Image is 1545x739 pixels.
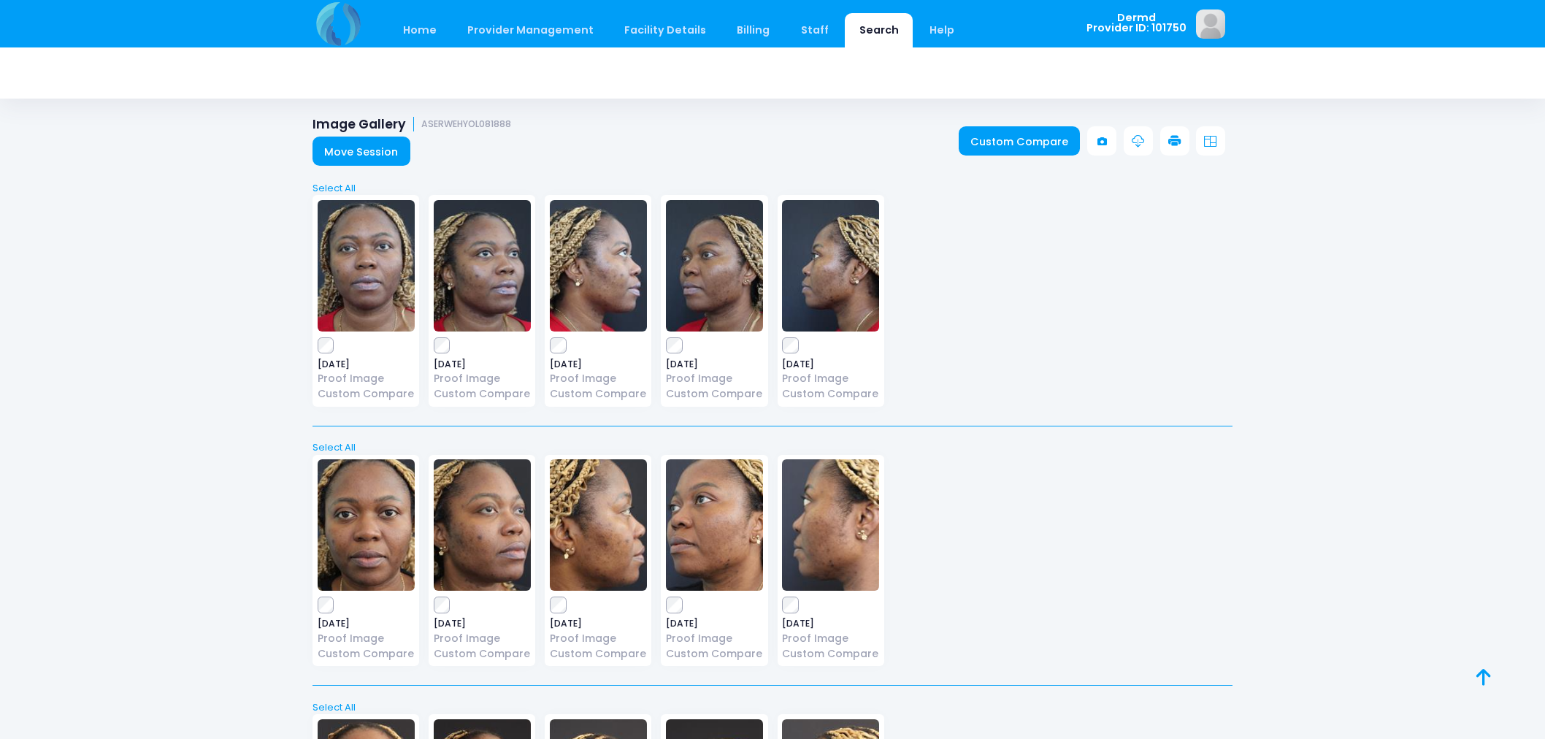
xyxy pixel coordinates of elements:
[550,386,647,402] a: Custom Compare
[434,619,531,628] span: [DATE]
[388,13,451,47] a: Home
[318,200,415,332] img: image
[782,459,879,591] img: image
[434,200,531,332] img: image
[666,631,763,646] a: Proof Image
[308,440,1238,455] a: Select All
[1196,9,1225,39] img: image
[313,137,410,166] a: Move Session
[550,646,647,662] a: Custom Compare
[453,13,607,47] a: Provider Management
[550,200,647,332] img: image
[318,386,415,402] a: Custom Compare
[666,646,763,662] a: Custom Compare
[1086,12,1186,34] span: Dermd Provider ID: 101750
[434,371,531,386] a: Proof Image
[610,13,721,47] a: Facility Details
[782,619,879,628] span: [DATE]
[318,646,415,662] a: Custom Compare
[550,371,647,386] a: Proof Image
[782,386,879,402] a: Custom Compare
[308,181,1238,196] a: Select All
[550,631,647,646] a: Proof Image
[666,360,763,369] span: [DATE]
[318,371,415,386] a: Proof Image
[666,459,763,591] img: image
[318,631,415,646] a: Proof Image
[666,200,763,332] img: image
[786,13,843,47] a: Staff
[550,360,647,369] span: [DATE]
[318,459,415,591] img: image
[421,119,511,130] small: ASERWEHYOL081888
[782,631,879,646] a: Proof Image
[666,371,763,386] a: Proof Image
[959,126,1081,156] a: Custom Compare
[666,386,763,402] a: Custom Compare
[434,360,531,369] span: [DATE]
[318,619,415,628] span: [DATE]
[782,646,879,662] a: Custom Compare
[550,459,647,591] img: image
[782,360,879,369] span: [DATE]
[916,13,969,47] a: Help
[434,459,531,591] img: image
[550,619,647,628] span: [DATE]
[308,700,1238,715] a: Select All
[318,360,415,369] span: [DATE]
[434,386,531,402] a: Custom Compare
[313,117,511,132] h1: Image Gallery
[434,631,531,646] a: Proof Image
[434,646,531,662] a: Custom Compare
[666,619,763,628] span: [DATE]
[782,371,879,386] a: Proof Image
[845,13,913,47] a: Search
[723,13,784,47] a: Billing
[782,200,879,332] img: image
